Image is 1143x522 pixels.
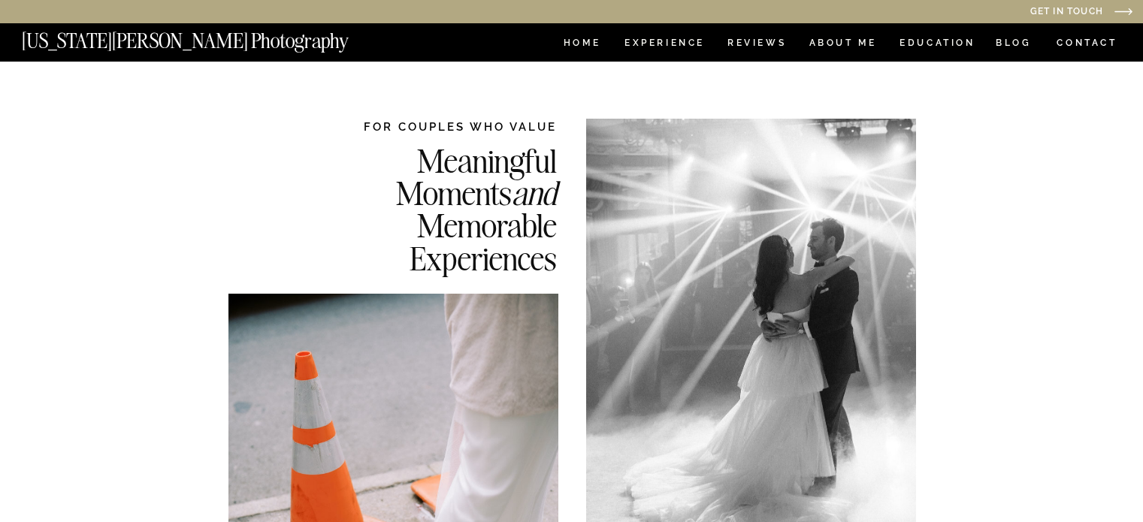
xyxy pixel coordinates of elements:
a: EDUCATION [898,38,977,51]
a: [US_STATE][PERSON_NAME] Photography [22,31,399,44]
a: Get in Touch [877,7,1103,18]
a: CONTACT [1056,35,1118,51]
a: HOME [561,38,603,51]
a: REVIEWS [727,38,784,51]
h2: FOR COUPLES WHO VALUE [319,119,557,134]
a: BLOG [996,38,1032,51]
h2: Meaningful Moments Memorable Experiences [319,144,557,273]
a: Experience [624,38,703,51]
i: and [512,172,557,213]
a: ABOUT ME [809,38,877,51]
